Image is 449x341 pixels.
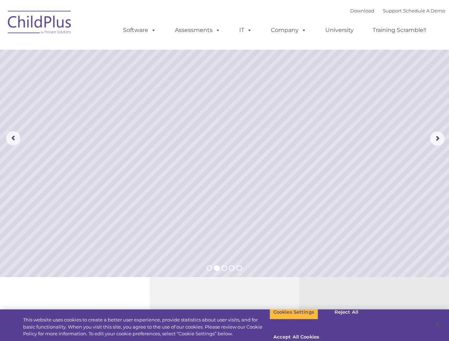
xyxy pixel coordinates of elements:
[264,23,314,37] a: Company
[324,305,369,320] button: Reject All
[365,23,433,37] a: Training Scramble!!
[99,47,121,52] span: Last name
[23,316,269,337] div: This website uses cookies to create a better user experience, provide statistics about user visit...
[116,23,163,37] a: Software
[99,76,129,81] span: Phone number
[350,8,445,13] font: |
[168,23,228,37] a: Assessments
[430,317,445,332] button: Close
[350,8,374,13] a: Download
[232,23,259,37] a: IT
[269,305,318,320] button: Cookies Settings
[318,23,361,37] a: University
[4,6,75,41] img: ChildPlus by Procare Solutions
[383,8,402,13] a: Support
[403,8,445,13] a: Schedule A Demo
